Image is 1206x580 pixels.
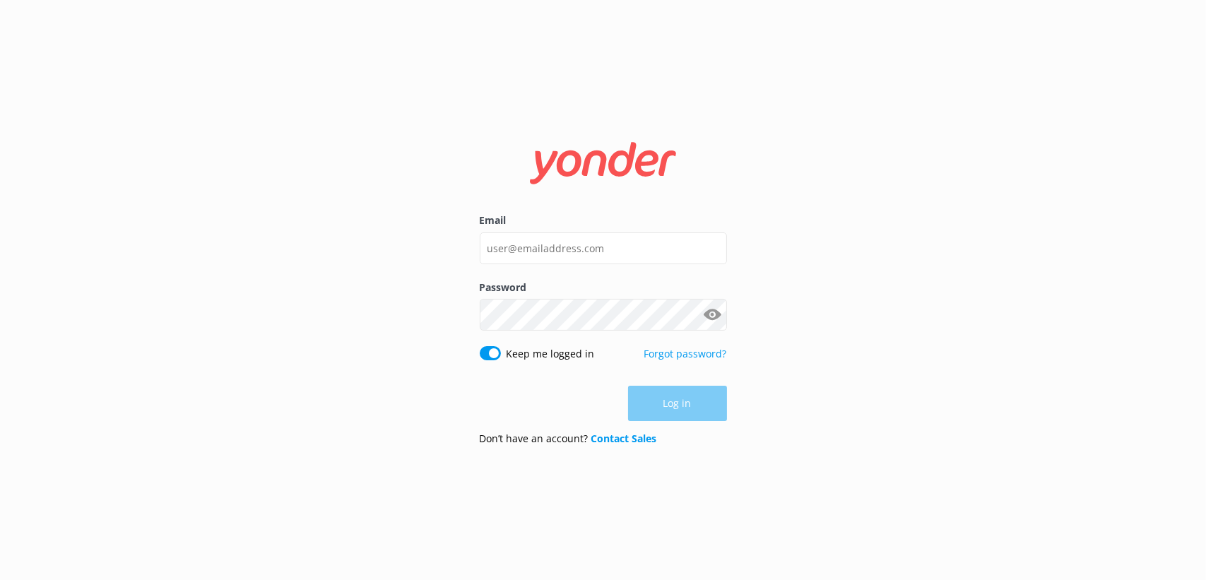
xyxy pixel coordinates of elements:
label: Email [480,213,727,228]
input: user@emailaddress.com [480,232,727,264]
p: Don’t have an account? [480,431,657,446]
label: Keep me logged in [507,346,595,362]
a: Forgot password? [644,347,727,360]
a: Contact Sales [591,432,657,445]
button: Show password [699,301,727,329]
label: Password [480,280,727,295]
